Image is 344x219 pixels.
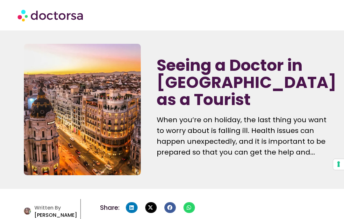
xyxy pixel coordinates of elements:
[34,205,77,211] h4: Written By
[145,202,157,213] div: Share on x-twitter
[24,208,31,215] img: author
[24,44,141,175] img: Seeing a Doctor in Spain as a Tourist - a practical guide for travelers
[157,57,329,108] h1: Seeing a Doctor in [GEOGRAPHIC_DATA] as a Tourist
[157,115,329,158] p: When you’re on holiday, the last thing you want to worry about is falling ill. Health issues can ...
[100,204,119,211] h4: Share:
[333,159,344,170] button: Your consent preferences for tracking technologies
[164,202,176,213] div: Share on facebook
[183,202,195,213] div: Share on whatsapp
[126,202,137,213] div: Share on linkedin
